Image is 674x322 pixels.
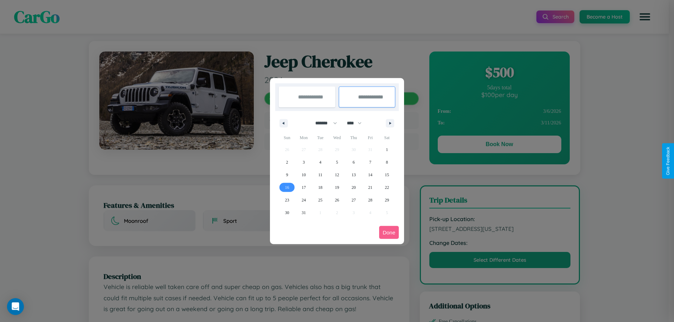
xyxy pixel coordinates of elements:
[368,194,372,206] span: 28
[379,194,395,206] button: 29
[329,169,345,181] button: 12
[379,226,399,239] button: Done
[329,194,345,206] button: 26
[352,156,355,169] span: 6
[295,169,312,181] button: 10
[312,181,329,194] button: 18
[379,169,395,181] button: 15
[279,132,295,143] span: Sun
[345,156,362,169] button: 6
[379,132,395,143] span: Sat
[295,132,312,143] span: Mon
[379,143,395,156] button: 1
[362,169,378,181] button: 14
[302,181,306,194] span: 17
[318,169,323,181] span: 11
[279,156,295,169] button: 2
[368,169,372,181] span: 14
[285,181,289,194] span: 16
[7,298,24,315] div: Open Intercom Messenger
[329,181,345,194] button: 19
[335,169,339,181] span: 12
[362,194,378,206] button: 28
[351,194,356,206] span: 27
[369,156,371,169] span: 7
[279,181,295,194] button: 16
[318,194,323,206] span: 25
[345,181,362,194] button: 20
[336,156,338,169] span: 5
[312,194,329,206] button: 25
[385,181,389,194] span: 22
[345,194,362,206] button: 27
[329,132,345,143] span: Wed
[362,156,378,169] button: 7
[329,156,345,169] button: 5
[379,181,395,194] button: 22
[279,206,295,219] button: 30
[386,156,388,169] span: 8
[295,206,312,219] button: 31
[295,181,312,194] button: 17
[335,194,339,206] span: 26
[345,132,362,143] span: Thu
[351,181,356,194] span: 20
[345,169,362,181] button: 13
[385,194,389,206] span: 29
[666,147,670,175] div: Give Feedback
[302,169,306,181] span: 10
[362,181,378,194] button: 21
[295,194,312,206] button: 24
[295,156,312,169] button: 3
[312,156,329,169] button: 4
[319,156,322,169] span: 4
[302,206,306,219] span: 31
[302,194,306,206] span: 24
[303,156,305,169] span: 3
[351,169,356,181] span: 13
[312,169,329,181] button: 11
[386,143,388,156] span: 1
[285,194,289,206] span: 23
[286,169,288,181] span: 9
[285,206,289,219] span: 30
[279,169,295,181] button: 9
[286,156,288,169] span: 2
[379,156,395,169] button: 8
[385,169,389,181] span: 15
[362,132,378,143] span: Fri
[368,181,372,194] span: 21
[279,194,295,206] button: 23
[312,132,329,143] span: Tue
[335,181,339,194] span: 19
[318,181,323,194] span: 18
